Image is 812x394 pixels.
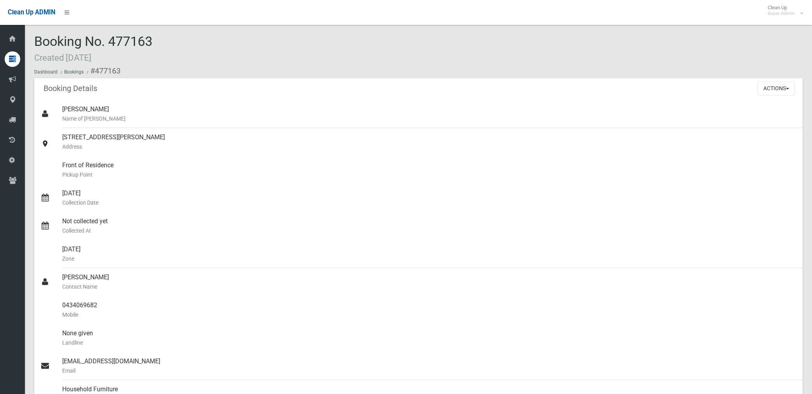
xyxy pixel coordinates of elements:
[62,324,796,352] div: None given
[62,352,796,380] div: [EMAIL_ADDRESS][DOMAIN_NAME]
[62,240,796,268] div: [DATE]
[34,33,152,64] span: Booking No. 477163
[62,296,796,324] div: 0434069682
[34,352,803,380] a: [EMAIL_ADDRESS][DOMAIN_NAME]Email
[8,9,55,16] span: Clean Up ADMIN
[62,268,796,296] div: [PERSON_NAME]
[62,212,796,240] div: Not collected yet
[768,11,794,16] small: Super Admin
[62,198,796,207] small: Collection Date
[62,114,796,123] small: Name of [PERSON_NAME]
[64,69,84,75] a: Bookings
[34,81,107,96] header: Booking Details
[62,310,796,319] small: Mobile
[62,128,796,156] div: [STREET_ADDRESS][PERSON_NAME]
[34,69,58,75] a: Dashboard
[62,184,796,212] div: [DATE]
[62,156,796,184] div: Front of Residence
[758,81,795,96] button: Actions
[62,366,796,375] small: Email
[62,282,796,291] small: Contact Name
[62,254,796,263] small: Zone
[85,64,121,78] li: #477163
[34,53,91,63] small: Created [DATE]
[764,5,802,16] span: Clean Up
[62,338,796,347] small: Landline
[62,170,796,179] small: Pickup Point
[62,226,796,235] small: Collected At
[62,100,796,128] div: [PERSON_NAME]
[62,142,796,151] small: Address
